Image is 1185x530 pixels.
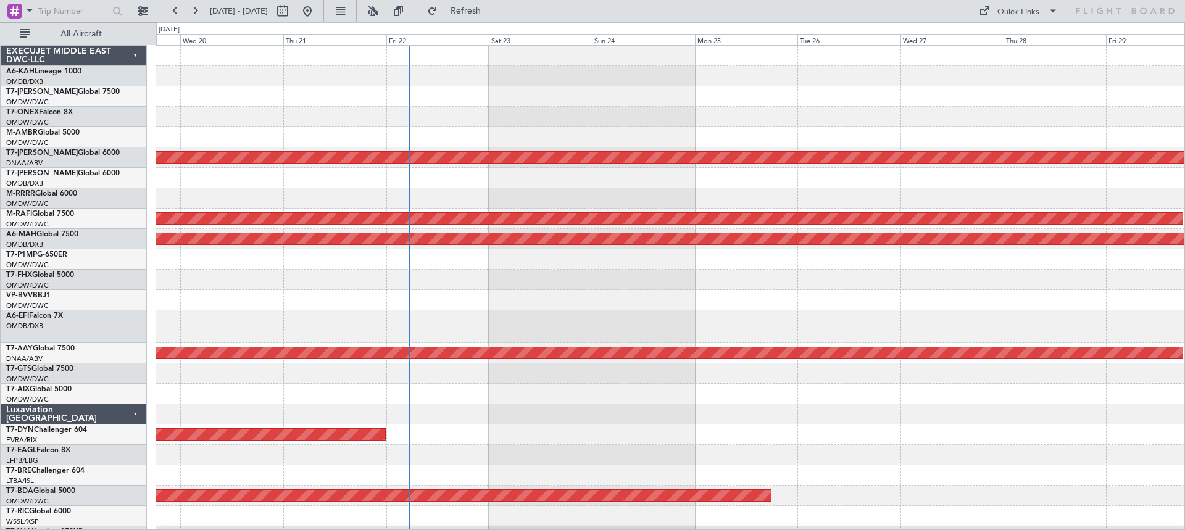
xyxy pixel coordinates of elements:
span: T7-[PERSON_NAME] [6,88,78,96]
a: T7-DYNChallenger 604 [6,426,87,434]
a: A6-EFIFalcon 7X [6,312,63,320]
span: [DATE] - [DATE] [210,6,268,17]
button: Quick Links [973,1,1064,21]
div: Sun 24 [592,34,695,45]
div: Quick Links [997,6,1039,19]
a: DNAA/ABV [6,159,43,168]
a: OMDB/DXB [6,240,43,249]
a: OMDB/DXB [6,77,43,86]
a: OMDW/DWC [6,395,49,404]
span: T7-DYN [6,426,34,434]
a: OMDW/DWC [6,260,49,270]
a: T7-[PERSON_NAME]Global 7500 [6,88,120,96]
a: M-RAFIGlobal 7500 [6,210,74,218]
span: T7-ONEX [6,109,39,116]
div: Thu 21 [283,34,386,45]
div: Wed 20 [180,34,283,45]
span: T7-BDA [6,487,33,495]
a: OMDW/DWC [6,281,49,290]
a: T7-GTSGlobal 7500 [6,365,73,373]
a: T7-[PERSON_NAME]Global 6000 [6,149,120,157]
a: T7-FHXGlobal 5000 [6,271,74,279]
a: A6-KAHLineage 1000 [6,68,81,75]
button: Refresh [422,1,496,21]
div: Fri 22 [386,34,489,45]
span: T7-FHX [6,271,32,279]
span: M-RAFI [6,210,32,218]
div: Wed 27 [900,34,1004,45]
div: Tue 26 [797,34,900,45]
a: M-RRRRGlobal 6000 [6,190,77,197]
span: T7-GTS [6,365,31,373]
span: Refresh [440,7,492,15]
a: T7-AIXGlobal 5000 [6,386,72,393]
a: LTBA/ISL [6,476,34,486]
a: WSSL/XSP [6,517,39,526]
a: DNAA/ABV [6,354,43,363]
a: T7-P1MPG-650ER [6,251,67,259]
span: M-RRRR [6,190,35,197]
span: T7-[PERSON_NAME] [6,149,78,157]
a: T7-ONEXFalcon 8X [6,109,73,116]
a: VP-BVVBBJ1 [6,292,51,299]
a: T7-AAYGlobal 7500 [6,345,75,352]
a: EVRA/RIX [6,436,37,445]
a: OMDW/DWC [6,199,49,209]
span: T7-AIX [6,386,30,393]
div: Mon 25 [695,34,798,45]
span: T7-[PERSON_NAME] [6,170,78,177]
div: Sat 23 [489,34,592,45]
a: OMDW/DWC [6,118,49,127]
a: OMDB/DXB [6,321,43,331]
button: All Aircraft [14,24,134,44]
a: LFPB/LBG [6,456,38,465]
a: T7-EAGLFalcon 8X [6,447,70,454]
a: OMDW/DWC [6,97,49,107]
a: OMDW/DWC [6,497,49,506]
a: OMDW/DWC [6,220,49,229]
a: T7-BDAGlobal 5000 [6,487,75,495]
a: M-AMBRGlobal 5000 [6,129,80,136]
a: T7-[PERSON_NAME]Global 6000 [6,170,120,177]
a: OMDW/DWC [6,138,49,147]
a: OMDB/DXB [6,179,43,188]
a: T7-BREChallenger 604 [6,467,85,474]
span: T7-EAGL [6,447,36,454]
span: T7-P1MP [6,251,37,259]
span: A6-EFI [6,312,29,320]
span: T7-BRE [6,467,31,474]
a: T7-RICGlobal 6000 [6,508,71,515]
input: Trip Number [38,2,109,20]
span: T7-RIC [6,508,29,515]
span: VP-BVV [6,292,33,299]
a: A6-MAHGlobal 7500 [6,231,78,238]
div: Thu 28 [1004,34,1107,45]
span: T7-AAY [6,345,33,352]
span: M-AMBR [6,129,38,136]
span: A6-MAH [6,231,36,238]
a: OMDW/DWC [6,375,49,384]
span: All Aircraft [32,30,130,38]
div: [DATE] [159,25,180,35]
a: OMDW/DWC [6,301,49,310]
span: A6-KAH [6,68,35,75]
